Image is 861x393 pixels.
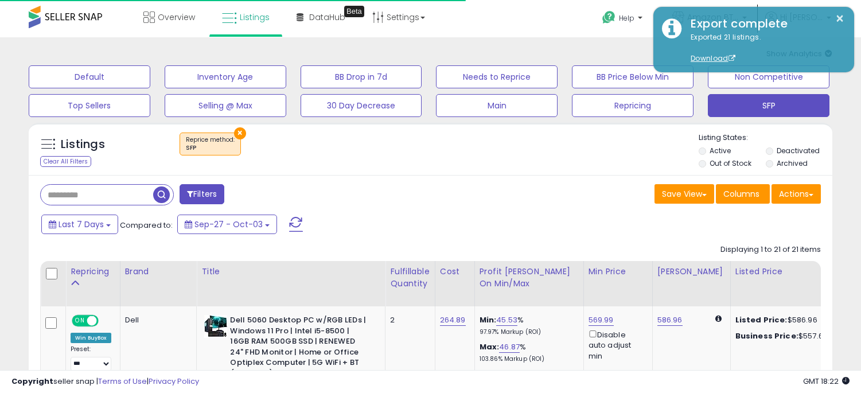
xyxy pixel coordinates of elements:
label: Out of Stock [710,158,751,168]
button: Save View [654,184,714,204]
button: Non Competitive [708,65,829,88]
a: Help [593,2,654,37]
b: Listed Price: [735,314,788,325]
div: Exported 21 listings. [682,32,846,64]
label: Archived [777,158,808,168]
div: Win BuyBox [71,333,111,343]
a: 45.53 [496,314,517,326]
th: The percentage added to the cost of goods (COGS) that forms the calculator for Min & Max prices. [474,261,583,306]
a: 586.96 [657,314,683,326]
p: 97.97% Markup (ROI) [480,328,575,336]
button: BB Price Below Min [572,65,694,88]
i: Get Help [602,10,616,25]
b: Max: [480,341,500,352]
div: Disable auto adjust min [589,328,644,361]
div: % [480,315,575,336]
button: Top Sellers [29,94,150,117]
button: Sep-27 - Oct-03 [177,215,277,234]
p: 103.86% Markup (ROI) [480,355,575,363]
div: $557.61 [735,331,831,341]
button: Default [29,65,150,88]
button: BB Drop in 7d [301,65,422,88]
b: Dell 5060 Desktop PC w/RGB LEDs | Windows 11 Pro | Intel i5-8500 | 16GB RAM 500GB SSD | RENEWED 2... [230,315,369,382]
label: Deactivated [777,146,820,155]
div: Title [201,266,380,278]
div: Export complete [682,15,846,32]
strong: Copyright [11,376,53,387]
div: Cost [440,266,470,278]
label: Active [710,146,731,155]
div: [PERSON_NAME] [657,266,726,278]
span: Last 7 Days [59,219,104,230]
a: 46.87 [499,341,520,353]
div: % [480,342,575,363]
div: Profit [PERSON_NAME] on Min/Max [480,266,579,290]
div: Listed Price [735,266,835,278]
span: DataHub [309,11,345,23]
button: × [835,11,844,26]
span: Overview [158,11,195,23]
div: Tooltip anchor [344,6,364,17]
a: Download [691,53,735,63]
a: 569.99 [589,314,614,326]
button: Selling @ Max [165,94,286,117]
div: seller snap | | [11,376,199,387]
button: SFP [708,94,829,117]
button: Needs to Reprice [436,65,558,88]
span: Sep-27 - Oct-03 [194,219,263,230]
span: Compared to: [120,220,173,231]
span: Listings [240,11,270,23]
div: SFP [186,144,235,152]
button: Last 7 Days [41,215,118,234]
button: Inventory Age [165,65,286,88]
button: Filters [180,184,224,204]
button: Actions [772,184,821,204]
h5: Listings [61,137,105,153]
div: Preset: [71,345,111,371]
b: Min: [480,314,497,325]
span: OFF [97,316,115,326]
span: Columns [723,188,759,200]
button: Repricing [572,94,694,117]
div: Min Price [589,266,648,278]
button: × [234,127,246,139]
button: 30 Day Decrease [301,94,422,117]
div: Fulfillable Quantity [390,266,430,290]
span: ON [73,316,87,326]
img: 51kbOHVZzuL._SL40_.jpg [204,315,227,338]
p: Listing States: [699,133,832,143]
span: Reprice method : [186,135,235,153]
b: Business Price: [735,330,798,341]
div: Clear All Filters [40,156,91,167]
button: Columns [716,184,770,204]
div: 2 [390,315,426,325]
span: 2025-10-11 18:22 GMT [803,376,850,387]
div: $586.96 [735,315,831,325]
a: Privacy Policy [149,376,199,387]
span: Help [619,13,634,23]
a: Terms of Use [98,376,147,387]
div: Dell [125,315,188,325]
button: Main [436,94,558,117]
a: 264.89 [440,314,466,326]
div: Displaying 1 to 21 of 21 items [720,244,821,255]
div: Repricing [71,266,115,278]
div: Brand [125,266,192,278]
